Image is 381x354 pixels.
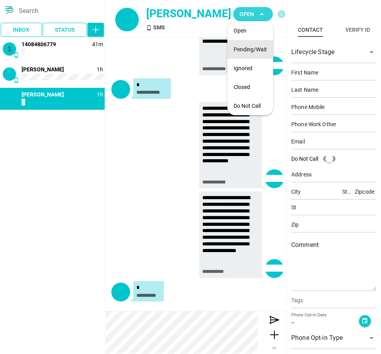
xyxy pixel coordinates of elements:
input: State [342,184,354,200]
input: Phone Mobile [291,99,376,115]
div: Do Not Call [291,155,318,163]
span: 1755727550 [92,41,103,47]
div: -- [291,319,359,327]
div: Do Not Call [234,103,267,109]
input: First Name [291,65,376,80]
i: event [361,318,368,324]
input: Phone Work Other [291,116,376,132]
i: SMS [13,52,19,58]
span: 1755727237 [97,66,103,73]
i: arrow_drop_down [367,333,376,343]
div: Phone Opt-in Date [291,312,359,319]
input: Address [291,167,376,182]
input: Zipcode [355,184,376,200]
input: Last Name [291,82,376,98]
i: SMS [13,102,19,108]
i: arrow_drop_down [367,47,376,57]
button: Inbox [1,23,42,37]
div: SMS [146,24,231,32]
input: Email [291,134,376,149]
i: info [277,9,286,19]
span: 1 [7,45,12,53]
div: Pending/Wait [234,46,267,53]
button: Open [233,7,273,21]
span: Inbox [13,25,29,34]
div: [PERSON_NAME] [146,5,231,22]
div: Closed [234,84,267,91]
div: Open [234,27,267,34]
i: arrow_drop_down [257,9,267,19]
span: IM [272,346,277,350]
input: Zip [291,217,376,232]
input: City [291,184,341,200]
span: Open [239,9,254,19]
i: SMS [13,77,19,83]
i: SMS [146,25,152,31]
i: menu [4,4,13,13]
input: Tags [291,298,376,307]
div: Contact [298,25,323,34]
div: Verify ID [345,25,370,34]
div: Do Not Call [291,151,340,167]
span: 14084806779 [22,41,56,47]
div: Ignored [234,65,267,72]
span: Status [55,25,74,34]
span: 1755727215 [97,91,103,98]
input: St [291,200,376,215]
span: 14083484122 [22,66,64,73]
span: 19167400075 [22,91,64,98]
button: Status [43,23,87,37]
textarea: Comment [291,244,376,290]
